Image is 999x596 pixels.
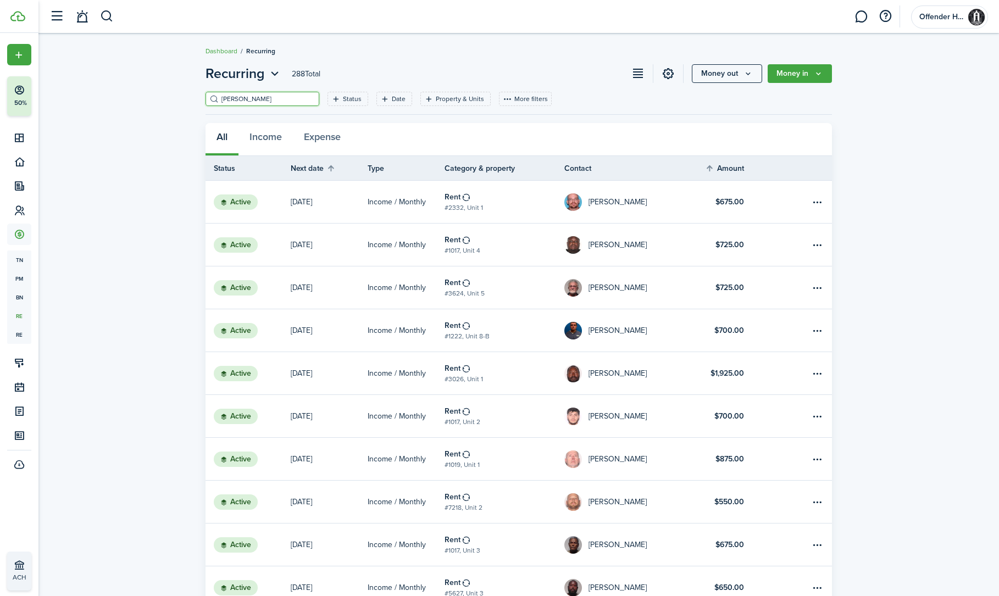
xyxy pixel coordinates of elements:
table-info-title: Rent [445,405,460,417]
a: re [7,307,31,325]
a: Messaging [851,3,872,31]
a: [DATE] [291,395,368,437]
button: Money out [692,64,762,83]
table-info-title: $675.00 [715,196,744,208]
a: [DATE] [291,181,368,223]
table-info-title: Rent [445,363,460,374]
img: Richard Jacques [564,236,582,254]
table-profile-info-text: [PERSON_NAME] [589,455,647,464]
p: [DATE] [291,367,312,379]
button: Open menu [768,64,832,83]
table-profile-info-text: [PERSON_NAME] [589,541,647,549]
table-profile-info-text: [PERSON_NAME] [589,369,647,378]
table-info-title: $700.00 [714,325,744,336]
table-profile-info-text: [PERSON_NAME] [589,198,647,207]
a: Rent#7218, Unit 2 [445,481,564,523]
a: Income / Monthly [368,266,445,309]
table-subtitle: #2332, Unit 1 [445,203,483,213]
a: [DATE] [291,309,368,352]
a: [DATE] [291,224,368,266]
a: Notifications [71,3,92,31]
img: Mike Satterwhite [564,450,582,468]
p: ACH [13,572,77,582]
button: Expense [293,123,352,156]
a: re [7,325,31,344]
table-info-title: Rent [445,234,460,246]
a: Rent#3026, Unit 1 [445,352,564,394]
a: $725.00 [684,224,761,266]
a: $550.00 [684,481,761,523]
button: Income [238,123,293,156]
button: Search [100,7,114,26]
table-profile-info-text: [PERSON_NAME] [589,241,647,249]
status: Active [214,323,258,338]
img: Arthur Nelson [564,322,582,339]
button: Open sidebar [46,6,67,27]
a: Income / Monthly [368,224,445,266]
a: Mike Satterwhite[PERSON_NAME] [564,438,684,480]
filter-tag: Open filter [376,92,412,106]
a: [DATE] [291,438,368,480]
table-profile-info-text: [PERSON_NAME] [589,583,647,592]
button: Open menu [811,238,824,252]
status: Active [214,237,258,253]
filter-tag-label: Status [343,94,362,104]
a: $700.00 [684,309,761,352]
table-info-title: Rent [445,534,460,545]
a: $875.00 [684,438,761,480]
img: Marvin Stevens [564,365,582,382]
status: Active [214,409,258,424]
a: Active [206,352,291,394]
th: Status [206,163,291,174]
a: Marvin Stevens[PERSON_NAME] [564,352,684,394]
status: Active [214,494,258,510]
status: Active [214,580,258,595]
a: tn [7,250,31,269]
table-info-title: Rent [445,448,460,460]
table-info-title: $725.00 [715,282,744,293]
img: Tyler Sanford [564,493,582,511]
table-info-title: $675.00 [715,539,744,550]
table-info-title: Rent [445,277,460,288]
p: [DATE] [291,453,312,465]
th: Contact [564,163,684,174]
img: Alexander Jones [564,408,582,425]
a: $1,925.00 [684,352,761,394]
a: [DATE] [291,266,368,309]
button: Open menu [7,44,31,65]
p: [DATE] [291,325,312,336]
status: Active [214,280,258,296]
a: bn [7,288,31,307]
table-profile-info-text: [PERSON_NAME] [589,412,647,421]
th: Sort [705,161,761,175]
status: Active [214,452,258,467]
table-subtitle: #1017, Unit 4 [445,246,480,255]
a: $675.00 [684,181,761,223]
a: Active [206,523,291,566]
img: Eric Filicky [564,193,582,211]
table-subtitle: #3026, Unit 1 [445,374,483,384]
a: Active [206,438,291,480]
a: Hector Nunez[PERSON_NAME] [564,523,684,566]
status: Active [214,366,258,381]
table-info-title: Rent [445,191,460,203]
table-subtitle: #3624, Unit 5 [445,288,485,298]
table-subtitle: #1019, Unit 1 [445,460,480,470]
a: [DATE] [291,352,368,394]
a: ACH [7,552,31,591]
table-subtitle: #7218, Unit 2 [445,503,482,513]
a: Tyler Sanford[PERSON_NAME] [564,481,684,523]
a: Income / Monthly [368,438,445,480]
filter-tag: Open filter [328,92,368,106]
img: TenantCloud [10,11,25,21]
a: Income / Monthly [368,309,445,352]
p: [DATE] [291,410,312,422]
a: Alexander Jones[PERSON_NAME] [564,395,684,437]
table-info-title: $1,925.00 [711,367,744,379]
a: Eric Filicky[PERSON_NAME] [564,181,684,223]
button: Open menu [811,538,824,552]
accounting-header-page-nav: Recurring [206,64,282,83]
table-info-title: $875.00 [715,453,744,465]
